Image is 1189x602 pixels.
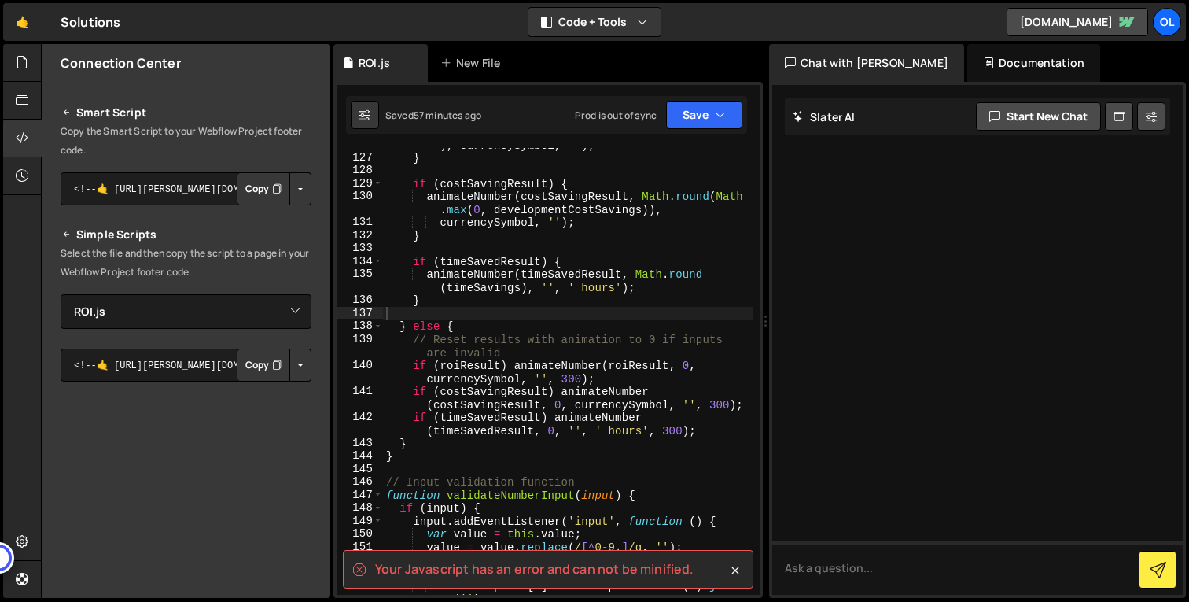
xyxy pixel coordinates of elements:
div: 144 [337,449,383,463]
div: 130 [337,190,383,216]
spa: Your Javascript has an error and can not be minified. [375,560,694,578]
button: Start new chat [976,102,1101,131]
div: 132 [337,229,383,242]
div: 131 [337,216,383,229]
div: 141 [337,385,383,411]
h2: Simple Scripts [61,225,311,244]
iframe: YouTube video player [61,408,313,549]
div: 137 [337,307,383,320]
div: 128 [337,164,383,177]
div: 142 [337,411,383,437]
div: 145 [337,463,383,476]
div: 151 [337,541,383,554]
div: 135 [337,268,383,294]
button: Save [666,101,742,129]
div: 127 [337,151,383,164]
div: 148 [337,501,383,515]
div: 153 [337,567,383,580]
div: 143 [337,437,383,450]
div: Saved [385,109,481,122]
div: ROI.js [359,55,390,71]
div: 136 [337,294,383,307]
div: 152 [337,553,383,567]
h2: Connection Center [61,54,181,72]
button: Copy [237,349,290,382]
div: 140 [337,359,383,385]
a: 🤙 [3,3,42,41]
div: 133 [337,242,383,255]
div: 146 [337,475,383,489]
p: Select the file and then copy the script to a page in your Webflow Project footer code. [61,244,311,282]
div: Button group with nested dropdown [237,349,311,382]
div: Chat with [PERSON_NAME] [769,44,964,82]
div: 138 [337,319,383,333]
a: OL [1153,8,1181,36]
h2: Smart Script [61,103,311,122]
textarea: <!--🤙 [URL][PERSON_NAME][DOMAIN_NAME]> <script>document.addEventListener("DOMContentLoaded", func... [61,349,311,382]
div: Prod is out of sync [575,109,657,122]
div: Solutions [61,13,120,31]
div: 139 [337,333,383,359]
div: 150 [337,527,383,541]
div: New File [440,55,506,71]
textarea: <!--🤙 [URL][PERSON_NAME][DOMAIN_NAME]> <script>document.addEventListener("DOMContentLoaded", func... [61,172,311,205]
div: 149 [337,515,383,528]
div: 129 [337,177,383,190]
h2: Slater AI [793,109,856,124]
div: 57 minutes ago [414,109,481,122]
div: Button group with nested dropdown [237,172,311,205]
div: 134 [337,255,383,268]
div: Documentation [967,44,1100,82]
p: Copy the Smart Script to your Webflow Project footer code. [61,122,311,160]
button: Copy [237,172,290,205]
button: Code + Tools [528,8,661,36]
a: [DOMAIN_NAME] [1007,8,1148,36]
div: 147 [337,489,383,502]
